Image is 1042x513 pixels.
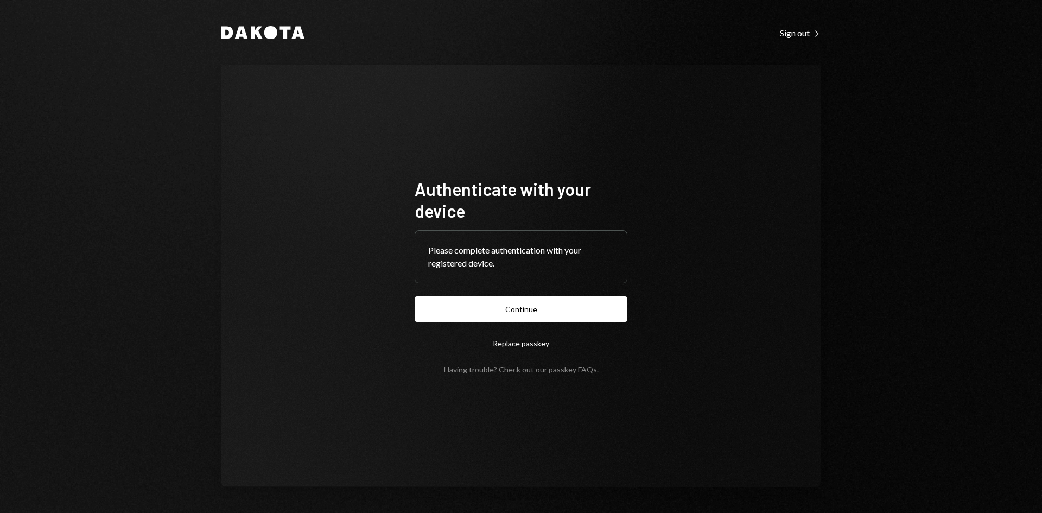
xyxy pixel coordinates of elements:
[444,365,599,374] div: Having trouble? Check out our .
[780,28,821,39] div: Sign out
[415,296,627,322] button: Continue
[415,178,627,221] h1: Authenticate with your device
[780,27,821,39] a: Sign out
[428,244,614,270] div: Please complete authentication with your registered device.
[549,365,597,375] a: passkey FAQs
[415,331,627,356] button: Replace passkey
